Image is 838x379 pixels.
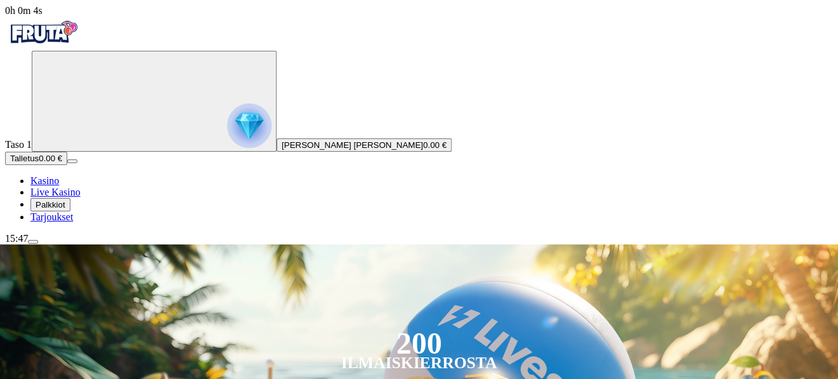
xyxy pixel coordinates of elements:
[36,200,65,209] span: Palkkiot
[396,336,442,351] div: 200
[5,5,43,16] span: user session time
[341,356,497,371] div: Ilmaiskierrosta
[10,154,39,163] span: Talletus
[30,187,81,197] span: Live Kasino
[5,17,833,223] nav: Primary
[39,154,62,163] span: 0.00 €
[28,240,38,244] button: menu
[277,138,452,152] button: [PERSON_NAME] [PERSON_NAME]0.00 €
[30,211,73,222] a: gift-inverted iconTarjoukset
[67,159,77,163] button: menu
[5,233,28,244] span: 15:47
[32,51,277,152] button: reward progress
[5,139,32,150] span: Taso 1
[30,175,59,186] a: diamond iconKasino
[282,140,423,150] span: [PERSON_NAME] [PERSON_NAME]
[227,103,272,148] img: reward progress
[30,175,59,186] span: Kasino
[30,198,70,211] button: reward iconPalkkiot
[30,187,81,197] a: poker-chip iconLive Kasino
[5,152,67,165] button: Talletusplus icon0.00 €
[30,211,73,222] span: Tarjoukset
[423,140,447,150] span: 0.00 €
[5,39,81,50] a: Fruta
[5,17,81,48] img: Fruta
